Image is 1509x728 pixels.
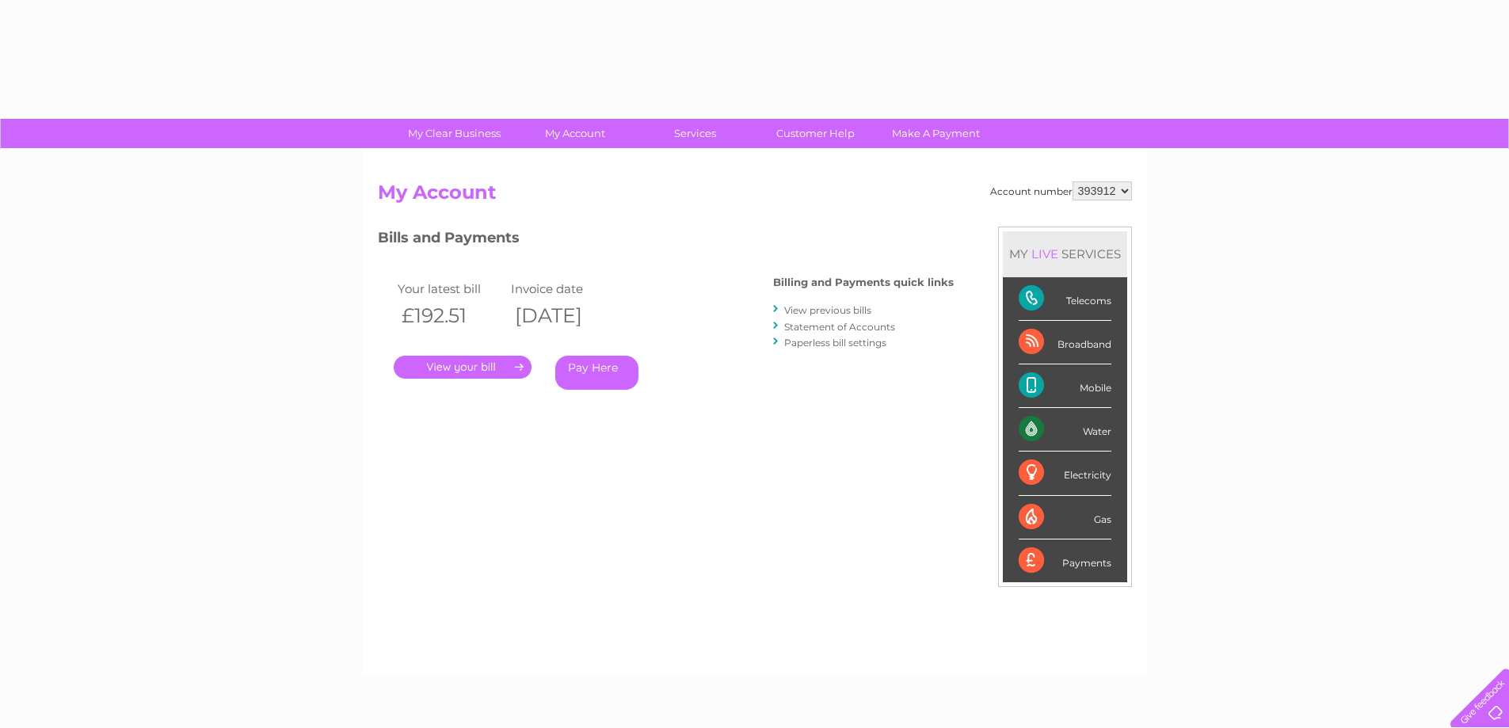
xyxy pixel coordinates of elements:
h3: Bills and Payments [378,227,954,254]
div: LIVE [1028,246,1061,261]
div: Broadband [1019,321,1111,364]
a: Make A Payment [871,119,1001,148]
a: Paperless bill settings [784,337,886,349]
a: Customer Help [750,119,881,148]
div: Gas [1019,496,1111,539]
a: My Account [509,119,640,148]
a: View previous bills [784,304,871,316]
h2: My Account [378,181,1132,212]
div: Payments [1019,539,1111,582]
a: My Clear Business [389,119,520,148]
td: Your latest bill [394,278,508,299]
th: [DATE] [507,299,621,332]
a: Statement of Accounts [784,321,895,333]
div: Electricity [1019,452,1111,495]
div: Telecoms [1019,277,1111,321]
a: Services [630,119,760,148]
div: Account number [990,181,1132,200]
div: MY SERVICES [1003,231,1127,276]
h4: Billing and Payments quick links [773,276,954,288]
th: £192.51 [394,299,508,332]
td: Invoice date [507,278,621,299]
div: Water [1019,408,1111,452]
div: Mobile [1019,364,1111,408]
a: Pay Here [555,356,638,390]
a: . [394,356,532,379]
